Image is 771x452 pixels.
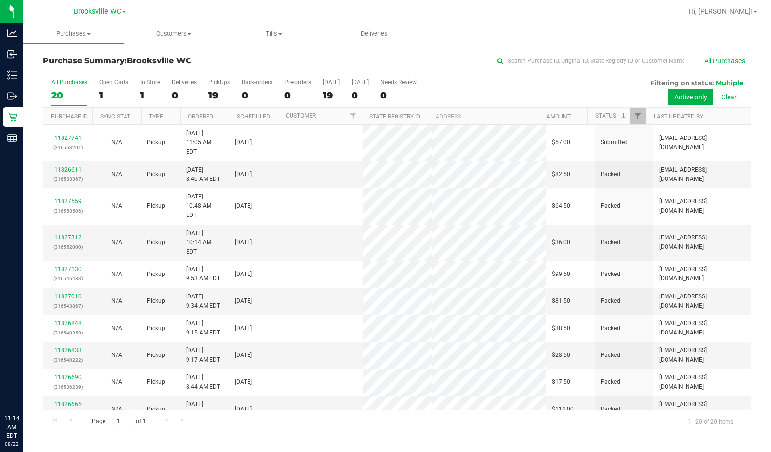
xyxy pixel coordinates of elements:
[601,201,620,211] span: Packed
[601,270,620,279] span: Packed
[546,113,571,120] a: Amount
[428,108,539,125] th: Address
[323,90,340,101] div: 19
[43,57,279,65] h3: Purchase Summary:
[111,324,122,333] button: N/A
[54,347,82,354] a: 11826833
[147,201,165,211] span: Pickup
[242,90,272,101] div: 0
[668,89,713,105] button: Active only
[4,414,19,440] p: 11:14 AM EDT
[552,405,574,414] span: $114.00
[659,400,745,418] span: [EMAIL_ADDRESS][DOMAIN_NAME]
[345,108,361,124] a: Filter
[54,166,82,173] a: 11826611
[235,138,252,147] span: [DATE]
[659,197,745,216] span: [EMAIL_ADDRESS][DOMAIN_NAME]
[111,377,122,387] button: N/A
[352,90,369,101] div: 0
[147,351,165,360] span: Pickup
[111,270,122,279] button: N/A
[186,129,223,157] span: [DATE] 11:05 AM EDT
[111,297,122,304] span: Not Applicable
[208,79,230,86] div: PickUps
[49,175,86,184] p: (316533367)
[49,143,86,152] p: (316563201)
[186,165,220,184] span: [DATE] 8:40 AM EDT
[4,440,19,448] p: 08/22
[284,90,311,101] div: 0
[284,79,311,86] div: Pre-orders
[111,170,122,179] button: N/A
[147,377,165,387] span: Pickup
[54,266,82,273] a: 11827130
[7,133,17,143] inline-svg: Reports
[654,113,703,120] a: Last Updated By
[186,319,220,337] span: [DATE] 9:15 AM EDT
[369,113,420,120] a: State Registry ID
[111,239,122,246] span: Not Applicable
[380,90,417,101] div: 0
[54,234,82,241] a: 11827312
[659,319,745,337] span: [EMAIL_ADDRESS][DOMAIN_NAME]
[112,414,129,429] input: 1
[7,28,17,38] inline-svg: Analytics
[147,238,165,247] span: Pickup
[99,79,128,86] div: Open Carts
[716,79,743,87] span: Multiple
[235,296,252,306] span: [DATE]
[188,113,213,120] a: Ordered
[147,138,165,147] span: Pickup
[51,79,87,86] div: All Purchases
[601,405,620,414] span: Packed
[100,113,138,120] a: Sync Status
[111,405,122,414] button: N/A
[235,270,252,279] span: [DATE]
[208,90,230,101] div: 19
[7,70,17,80] inline-svg: Inventory
[235,377,252,387] span: [DATE]
[601,296,620,306] span: Packed
[659,346,745,364] span: [EMAIL_ADDRESS][DOMAIN_NAME]
[172,79,197,86] div: Deliveries
[111,351,122,360] button: N/A
[715,89,743,105] button: Clear
[147,405,165,414] span: Pickup
[237,113,270,120] a: Scheduled
[54,135,82,141] a: 11827741
[54,374,82,381] a: 11826690
[235,201,252,211] span: [DATE]
[650,79,714,87] span: Filtering on status:
[552,170,570,179] span: $82.50
[601,138,628,147] span: Submitted
[689,7,752,15] span: Hi, [PERSON_NAME]!
[127,56,191,65] span: Brooksville WC
[124,29,223,38] span: Customers
[286,112,316,119] a: Customer
[493,54,688,68] input: Search Purchase ID, Original ID, State Registry ID or Customer Name...
[54,401,82,408] a: 11826665
[111,201,122,211] button: N/A
[51,90,87,101] div: 20
[552,351,570,360] span: $28.50
[49,301,86,311] p: (316543867)
[698,53,751,69] button: All Purchases
[111,378,122,385] span: Not Applicable
[659,265,745,283] span: [EMAIL_ADDRESS][DOMAIN_NAME]
[186,265,220,283] span: [DATE] 9:53 AM EDT
[111,171,122,177] span: Not Applicable
[7,49,17,59] inline-svg: Inbound
[186,229,223,257] span: [DATE] 10:14 AM EDT
[601,324,620,333] span: Packed
[186,192,223,220] span: [DATE] 10:48 AM EDT
[552,377,570,387] span: $17.50
[552,270,570,279] span: $99.50
[242,79,272,86] div: Back-orders
[630,108,646,124] a: Filter
[552,201,570,211] span: $64.50
[83,414,154,429] span: Page of 1
[23,23,124,44] a: Purchases
[186,400,220,418] span: [DATE] 8:42 AM EDT
[659,134,745,152] span: [EMAIL_ADDRESS][DOMAIN_NAME]
[147,296,165,306] span: Pickup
